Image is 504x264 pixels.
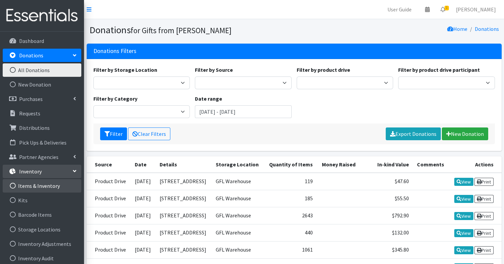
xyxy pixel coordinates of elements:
td: 2643 [264,207,317,224]
label: Filter by Category [93,95,137,103]
td: Product Drive [87,207,131,224]
td: Product Drive [87,173,131,190]
td: Product Drive [87,190,131,207]
a: Print [474,212,494,220]
p: Inventory [19,168,42,175]
th: Money Raised [317,156,360,173]
h1: Donations [89,24,292,36]
th: Actions [449,156,501,173]
a: Donations [475,25,499,32]
img: HumanEssentials [3,4,81,27]
td: 185 [264,190,317,207]
p: Pick Ups & Deliveries [19,139,67,146]
label: Filter by product drive participant [398,66,480,74]
a: Inventory Adjustments [3,237,81,251]
td: [STREET_ADDRESS] [156,224,212,241]
td: [DATE] [131,224,156,241]
td: $55.50 [360,190,413,207]
a: Storage Locations [3,223,81,236]
a: Clear Filters [128,127,170,140]
td: $47.60 [360,173,413,190]
a: Inventory [3,165,81,178]
td: $792.90 [360,207,413,224]
a: Print [474,229,494,237]
td: GFL Warehouse [212,207,264,224]
a: View [454,212,473,220]
label: Filter by product drive [297,66,350,74]
td: [STREET_ADDRESS] [156,190,212,207]
td: [DATE] [131,190,156,207]
a: Print [474,195,494,203]
a: Donations [3,49,81,62]
td: 440 [264,224,317,241]
a: All Donations [3,63,81,77]
th: Source [87,156,131,173]
a: View [454,178,473,186]
p: Distributions [19,124,50,131]
a: Requests [3,107,81,120]
td: 1061 [264,242,317,259]
td: [DATE] [131,173,156,190]
p: Partner Agencies [19,154,58,160]
p: Purchases [19,96,43,102]
a: [PERSON_NAME] [451,3,501,16]
small: for Gifts from [PERSON_NAME] [131,25,232,35]
a: View [454,229,473,237]
td: Product Drive [87,242,131,259]
th: Quantity of Items [264,156,317,173]
button: Filter [100,127,127,140]
a: Purchases [3,92,81,106]
th: Details [156,156,212,173]
td: GFL Warehouse [212,242,264,259]
span: 1 [445,6,449,10]
a: Items & Inventory [3,179,81,193]
p: Requests [19,110,40,117]
a: Pick Ups & Deliveries [3,136,81,149]
td: $132.00 [360,224,413,241]
label: Filter by Storage Location [93,66,157,74]
a: New Donation [442,127,488,140]
a: Kits [3,194,81,207]
td: GFL Warehouse [212,224,264,241]
label: Date range [195,95,222,103]
td: GFL Warehouse [212,190,264,207]
a: Export Donations [386,127,441,140]
th: Storage Location [212,156,264,173]
td: [STREET_ADDRESS] [156,242,212,259]
p: Dashboard [19,38,44,44]
a: User Guide [382,3,417,16]
th: In-kind Value [360,156,413,173]
h3: Donations Filters [93,48,136,55]
a: Barcode Items [3,208,81,221]
a: Distributions [3,121,81,135]
td: Product Drive [87,224,131,241]
td: [DATE] [131,242,156,259]
td: [DATE] [131,207,156,224]
a: Print [474,246,494,254]
label: Filter by Source [195,66,233,74]
a: Partner Agencies [3,150,81,164]
th: Comments [413,156,449,173]
a: 1 [435,3,451,16]
p: Donations [19,52,43,59]
a: Home [447,25,467,32]
td: GFL Warehouse [212,173,264,190]
td: $345.80 [360,242,413,259]
a: Print [474,178,494,186]
a: Dashboard [3,34,81,48]
a: View [454,246,473,254]
a: New Donation [3,78,81,91]
input: January 1, 2011 - December 31, 2011 [195,105,292,118]
th: Date [131,156,156,173]
td: 119 [264,173,317,190]
td: [STREET_ADDRESS] [156,173,212,190]
a: View [454,195,473,203]
td: [STREET_ADDRESS] [156,207,212,224]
